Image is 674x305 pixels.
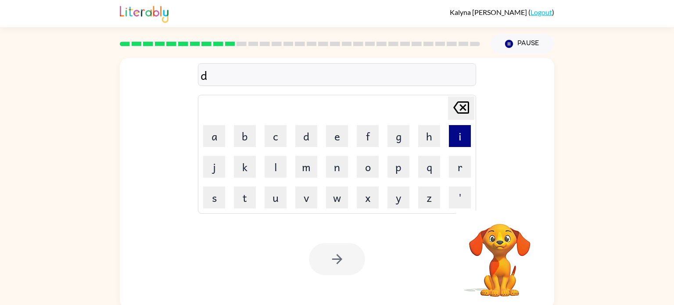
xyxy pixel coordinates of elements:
button: q [418,156,440,178]
button: l [265,156,287,178]
button: w [326,187,348,208]
button: h [418,125,440,147]
button: f [357,125,379,147]
button: p [387,156,409,178]
button: t [234,187,256,208]
button: g [387,125,409,147]
button: r [449,156,471,178]
button: y [387,187,409,208]
button: Pause [491,34,554,54]
button: d [295,125,317,147]
button: x [357,187,379,208]
button: u [265,187,287,208]
button: s [203,187,225,208]
button: j [203,156,225,178]
button: i [449,125,471,147]
button: o [357,156,379,178]
button: k [234,156,256,178]
button: c [265,125,287,147]
div: d [201,66,473,84]
button: b [234,125,256,147]
button: v [295,187,317,208]
button: z [418,187,440,208]
a: Logout [531,8,552,16]
button: n [326,156,348,178]
span: Kalyna [PERSON_NAME] [450,8,528,16]
button: ' [449,187,471,208]
div: ( ) [450,8,554,16]
img: Literably [120,4,168,23]
button: e [326,125,348,147]
button: a [203,125,225,147]
video: Your browser must support playing .mp4 files to use Literably. Please try using another browser. [456,210,544,298]
button: m [295,156,317,178]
